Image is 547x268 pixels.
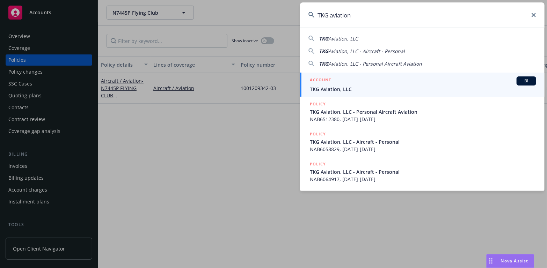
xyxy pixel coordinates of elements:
span: TKG Aviation, LLC - Personal Aircraft Aviation [310,108,536,116]
h5: POLICY [310,161,326,167]
span: Aviation, LLC - Aircraft - Personal [328,48,405,54]
a: POLICYTKG Aviation, LLC - Aircraft - PersonalNAB6058829, [DATE]-[DATE] [300,127,545,157]
span: Aviation, LLC - Personal Aircraft Aviation [328,60,422,67]
span: TKG [319,60,328,67]
button: Nova Assist [486,254,534,268]
span: TKG [319,35,328,42]
span: NAB6058829, [DATE]-[DATE] [310,146,536,153]
div: Drag to move [487,254,495,268]
a: POLICYTKG Aviation, LLC - Aircraft - PersonalNAB6064917, [DATE]-[DATE] [300,157,545,187]
span: NAB6512380, [DATE]-[DATE] [310,116,536,123]
span: TKG Aviation, LLC [310,85,536,93]
a: ACCOUNTBITKG Aviation, LLC [300,73,545,97]
h5: POLICY [310,131,326,137]
span: Nova Assist [501,258,528,264]
input: Search... [300,2,545,28]
h5: POLICY [310,100,326,107]
span: TKG [319,48,328,54]
span: TKG Aviation, LLC - Aircraft - Personal [310,168,536,176]
a: POLICYTKG Aviation, LLC - Personal Aircraft AviationNAB6512380, [DATE]-[DATE] [300,97,545,127]
span: Aviation, LLC [328,35,358,42]
span: TKG Aviation, LLC - Aircraft - Personal [310,138,536,146]
span: BI [519,78,533,84]
h5: ACCOUNT [310,76,331,85]
span: NAB6064917, [DATE]-[DATE] [310,176,536,183]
